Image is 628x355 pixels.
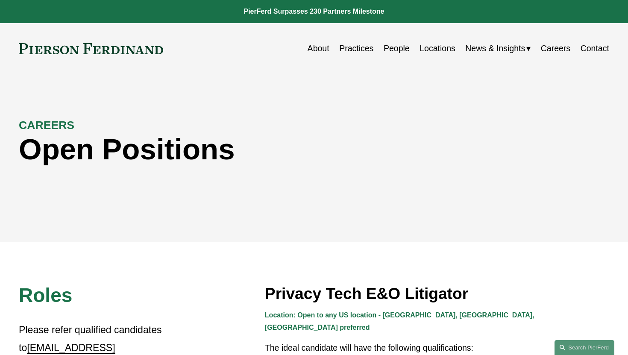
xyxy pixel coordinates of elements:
a: Contact [581,40,609,57]
a: Careers [541,40,570,57]
h1: Open Positions [19,133,461,167]
span: Roles [19,284,72,306]
span: News & Insights [465,41,525,56]
a: Practices [339,40,373,57]
a: About [308,40,329,57]
a: Search this site [555,340,614,355]
h3: Privacy Tech E&O Litigator [265,284,609,303]
a: People [384,40,410,57]
a: folder dropdown [465,40,531,57]
strong: Location: Open to any US location - [GEOGRAPHIC_DATA], [GEOGRAPHIC_DATA], [GEOGRAPHIC_DATA] prefe... [265,311,536,331]
strong: CAREERS [19,119,74,132]
a: Locations [420,40,455,57]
